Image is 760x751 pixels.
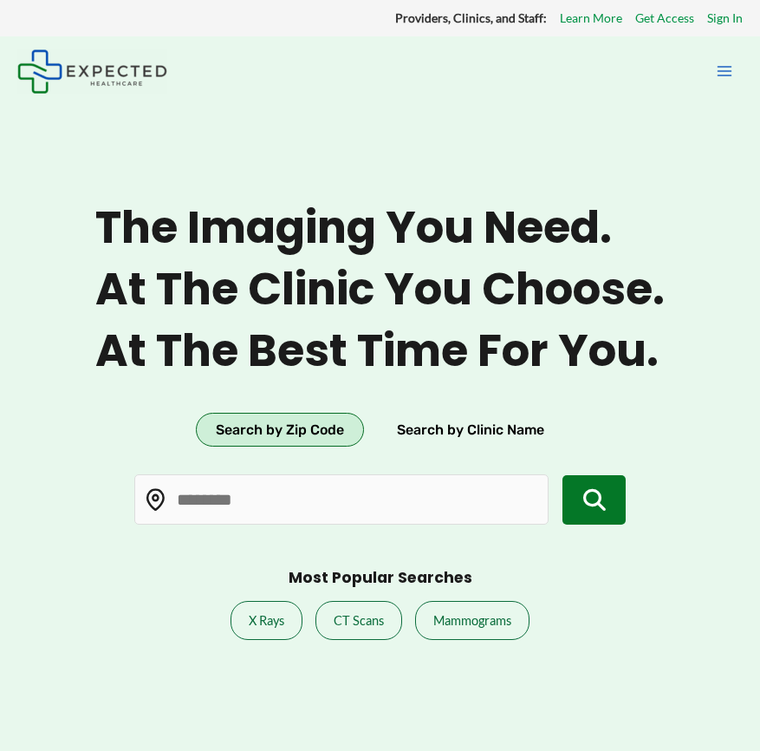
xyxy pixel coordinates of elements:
[706,53,743,89] button: Main menu toggle
[377,413,564,447] button: Search by Clinic Name
[635,7,694,29] a: Get Access
[95,201,665,254] span: The imaging you need.
[17,49,167,94] img: Expected Healthcare Logo - side, dark font, small
[415,601,529,640] a: Mammograms
[707,7,743,29] a: Sign In
[231,601,302,640] a: X Rays
[145,489,167,512] img: Location pin
[289,568,472,588] h3: Most Popular Searches
[315,601,402,640] a: CT Scans
[560,7,622,29] a: Learn More
[395,10,547,25] strong: Providers, Clinics, and Staff:
[95,324,665,377] span: At the best time for you.
[196,413,364,447] button: Search by Zip Code
[95,263,665,316] span: At the clinic you choose.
